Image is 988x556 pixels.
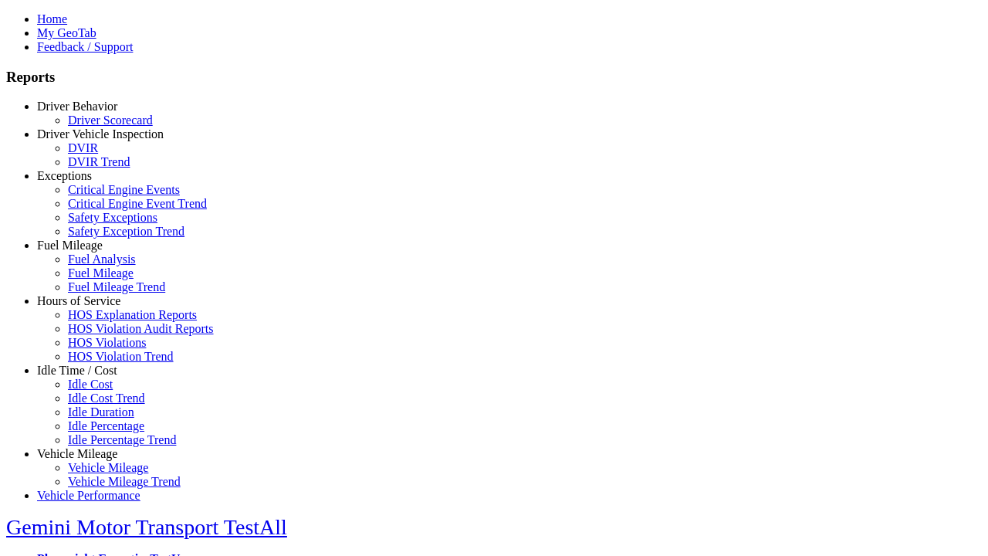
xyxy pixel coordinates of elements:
[68,183,180,196] a: Critical Engine Events
[37,169,92,182] a: Exceptions
[37,489,140,502] a: Vehicle Performance
[37,447,117,460] a: Vehicle Mileage
[37,127,164,141] a: Driver Vehicle Inspection
[68,419,144,432] a: Idle Percentage
[68,141,98,154] a: DVIR
[37,26,96,39] a: My GeoTab
[68,461,148,474] a: Vehicle Mileage
[68,308,197,321] a: HOS Explanation Reports
[68,266,134,280] a: Fuel Mileage
[37,100,117,113] a: Driver Behavior
[37,364,117,377] a: Idle Time / Cost
[68,433,176,446] a: Idle Percentage Trend
[68,336,146,349] a: HOS Violations
[37,294,120,307] a: Hours of Service
[37,12,67,25] a: Home
[6,515,287,539] a: Gemini Motor Transport TestAll
[68,322,214,335] a: HOS Violation Audit Reports
[68,197,207,210] a: Critical Engine Event Trend
[68,280,165,293] a: Fuel Mileage Trend
[68,253,136,266] a: Fuel Analysis
[68,392,145,405] a: Idle Cost Trend
[68,378,113,391] a: Idle Cost
[37,40,133,53] a: Feedback / Support
[6,69,982,86] h3: Reports
[68,350,174,363] a: HOS Violation Trend
[68,114,153,127] a: Driver Scorecard
[68,225,184,238] a: Safety Exception Trend
[68,211,157,224] a: Safety Exceptions
[68,405,134,419] a: Idle Duration
[68,155,130,168] a: DVIR Trend
[37,239,103,252] a: Fuel Mileage
[68,475,181,488] a: Vehicle Mileage Trend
